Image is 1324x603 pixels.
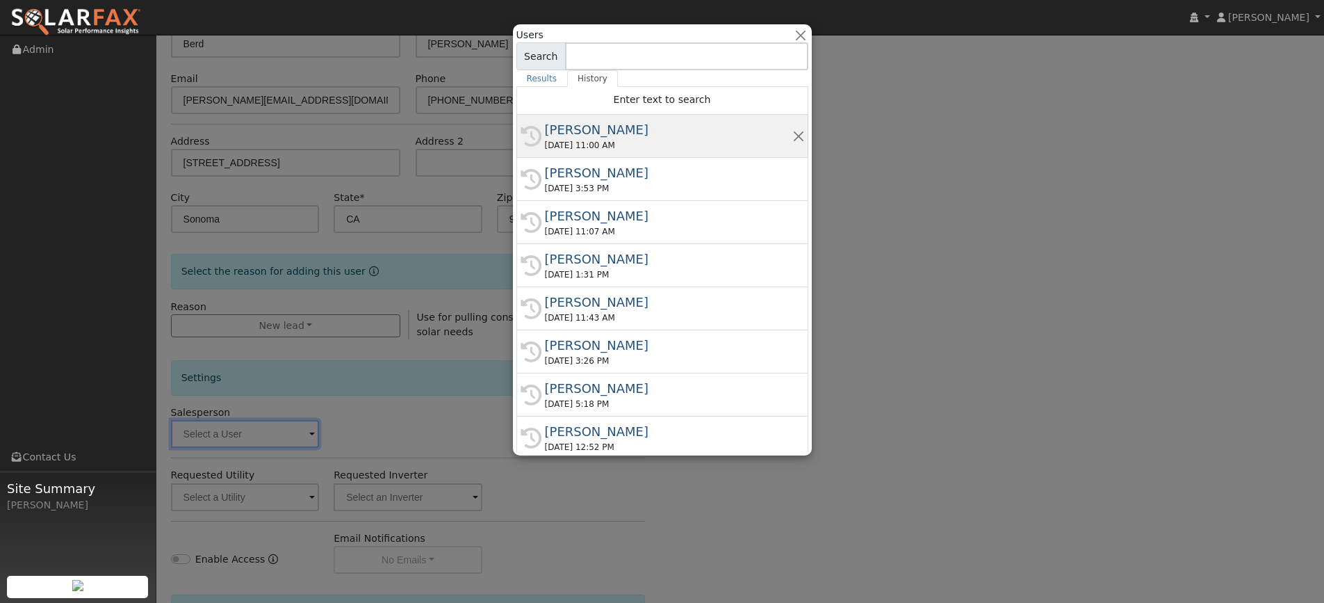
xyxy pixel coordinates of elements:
[545,441,792,453] div: [DATE] 12:52 PM
[545,225,792,238] div: [DATE] 11:07 AM
[545,355,792,367] div: [DATE] 3:26 PM
[545,336,792,355] div: [PERSON_NAME]
[516,28,544,42] span: Users
[7,479,149,498] span: Site Summary
[545,422,792,441] div: [PERSON_NAME]
[545,268,792,281] div: [DATE] 1:31 PM
[521,169,541,190] i: History
[545,312,792,324] div: [DATE] 11:43 AM
[10,8,141,37] img: SolarFax
[545,207,792,225] div: [PERSON_NAME]
[545,398,792,410] div: [DATE] 5:18 PM
[567,70,618,87] a: History
[545,163,792,182] div: [PERSON_NAME]
[521,341,541,362] i: History
[521,212,541,233] i: History
[7,498,149,513] div: [PERSON_NAME]
[516,42,566,70] span: Search
[792,129,805,143] button: Remove this history
[521,385,541,405] i: History
[72,580,83,591] img: retrieve
[545,182,792,195] div: [DATE] 3:53 PM
[521,428,541,449] i: History
[516,70,568,87] a: Results
[545,120,792,139] div: [PERSON_NAME]
[545,139,792,152] div: [DATE] 11:00 AM
[614,94,711,105] span: Enter text to search
[521,255,541,276] i: History
[545,293,792,312] div: [PERSON_NAME]
[1228,12,1309,23] span: [PERSON_NAME]
[545,250,792,268] div: [PERSON_NAME]
[545,379,792,398] div: [PERSON_NAME]
[521,298,541,319] i: History
[521,126,541,147] i: History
